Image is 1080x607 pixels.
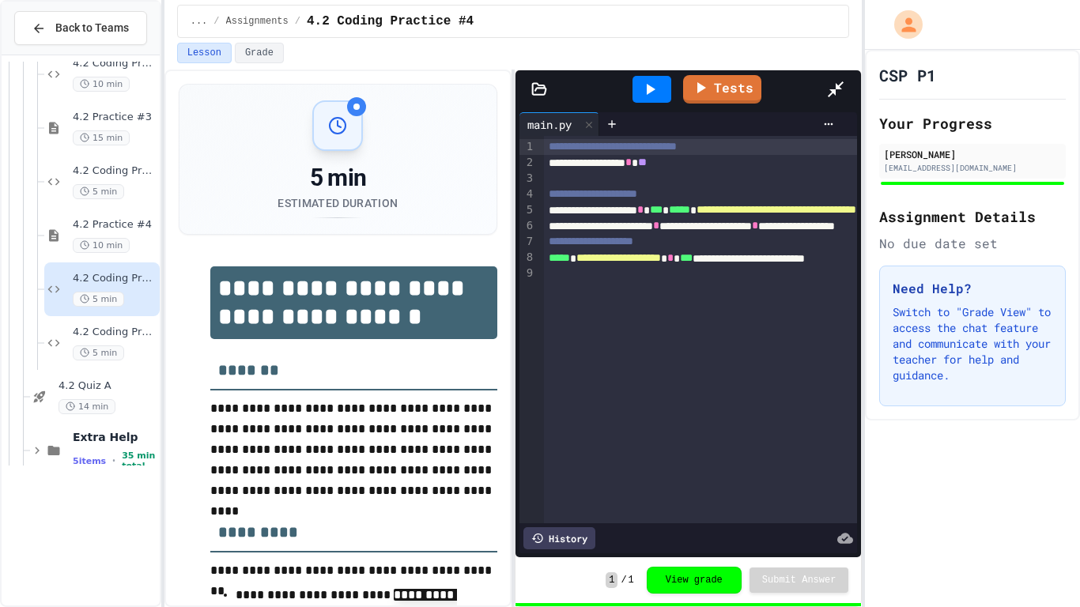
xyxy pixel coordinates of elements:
[893,304,1052,383] p: Switch to "Grade View" to access the chat feature and communicate with your teacher for help and ...
[893,279,1052,298] h3: Need Help?
[519,187,535,202] div: 4
[59,379,157,393] span: 4.2 Quiz A
[523,527,595,549] div: History
[519,234,535,250] div: 7
[879,64,936,86] h1: CSP P1
[73,164,157,178] span: 4.2 Coding Practice #3
[519,116,580,133] div: main.py
[884,147,1061,161] div: [PERSON_NAME]
[73,326,157,339] span: 4.2 Coding Practice #5
[73,184,124,199] span: 5 min
[519,139,535,155] div: 1
[762,574,836,586] span: Submit Answer
[519,155,535,171] div: 2
[191,15,208,28] span: ...
[73,345,124,360] span: 5 min
[307,12,474,31] span: 4.2 Coding Practice #4
[750,567,849,593] button: Submit Answer
[606,572,617,588] span: 1
[519,112,599,136] div: main.py
[235,43,284,63] button: Grade
[519,171,535,187] div: 3
[73,456,106,466] span: 5 items
[519,218,535,234] div: 6
[878,6,927,43] div: My Account
[73,57,157,70] span: 4.2 Coding Practice #2
[647,567,742,594] button: View grade
[73,77,130,92] span: 10 min
[629,574,634,586] span: 1
[519,266,535,281] div: 9
[226,15,289,28] span: Assignments
[278,195,398,211] div: Estimated Duration
[55,20,129,36] span: Back to Teams
[14,11,147,45] button: Back to Teams
[879,112,1066,134] h2: Your Progress
[112,454,115,467] span: •
[73,430,157,444] span: Extra Help
[295,15,300,28] span: /
[519,202,535,218] div: 5
[621,574,626,586] span: /
[683,75,761,104] a: Tests
[73,292,124,307] span: 5 min
[73,130,130,145] span: 15 min
[59,399,115,414] span: 14 min
[213,15,219,28] span: /
[177,43,232,63] button: Lesson
[884,162,1061,174] div: [EMAIL_ADDRESS][DOMAIN_NAME]
[879,205,1066,228] h2: Assignment Details
[73,272,157,285] span: 4.2 Coding Practice #4
[73,238,130,253] span: 10 min
[278,164,398,192] div: 5 min
[73,218,157,232] span: 4.2 Practice #4
[519,250,535,266] div: 8
[73,111,157,124] span: 4.2 Practice #3
[879,234,1066,253] div: No due date set
[122,451,157,471] span: 35 min total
